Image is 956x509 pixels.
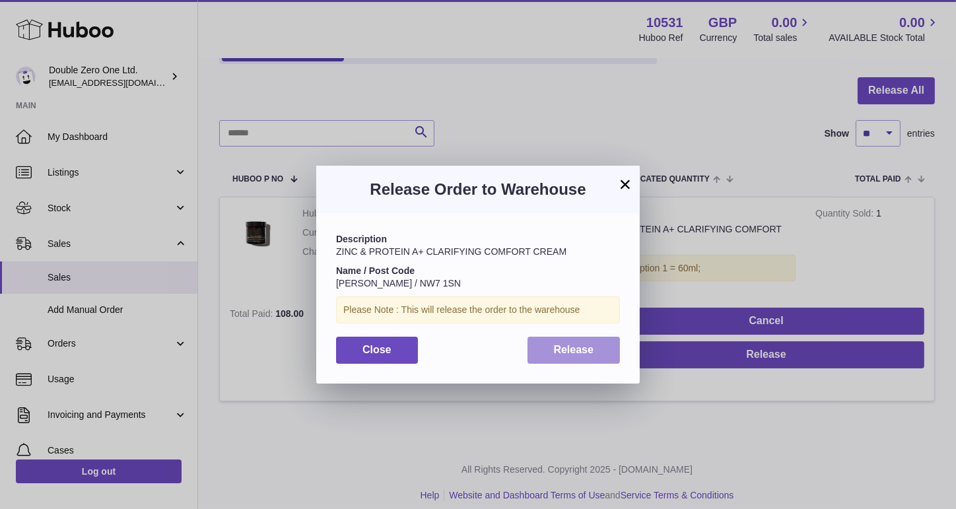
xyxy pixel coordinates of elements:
[336,278,461,288] span: [PERSON_NAME] / NW7 1SN
[336,234,387,244] strong: Description
[528,337,621,364] button: Release
[336,179,620,200] h3: Release Order to Warehouse
[336,246,566,257] span: ZINC & PROTEIN A+ CLARIFYING COMFORT CREAM
[336,296,620,323] div: Please Note : This will release the order to the warehouse
[617,176,633,192] button: ×
[554,344,594,355] span: Release
[362,344,392,355] span: Close
[336,265,415,276] strong: Name / Post Code
[336,337,418,364] button: Close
